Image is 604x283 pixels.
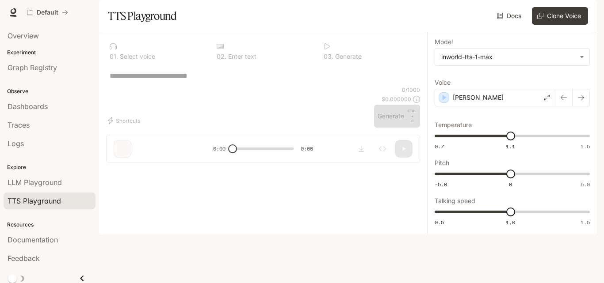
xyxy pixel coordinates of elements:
[382,95,411,103] p: $ 0.000000
[435,181,447,188] span: -5.0
[441,53,575,61] div: inworld-tts-1-max
[581,181,590,188] span: 5.0
[509,181,512,188] span: 0
[435,49,589,65] div: inworld-tts-1-max
[37,9,58,16] p: Default
[23,4,72,21] button: All workspaces
[217,53,226,60] p: 0 2 .
[435,122,472,128] p: Temperature
[435,79,451,86] p: Voice
[435,143,444,150] span: 0.7
[110,53,118,60] p: 0 1 .
[108,7,176,25] h1: TTS Playground
[435,39,453,45] p: Model
[506,219,515,226] span: 1.0
[532,7,588,25] button: Clone Voice
[333,53,362,60] p: Generate
[453,93,504,102] p: [PERSON_NAME]
[495,7,525,25] a: Docs
[324,53,333,60] p: 0 3 .
[581,219,590,226] span: 1.5
[106,113,144,128] button: Shortcuts
[226,53,256,60] p: Enter text
[402,86,420,94] p: 0 / 1000
[581,143,590,150] span: 1.5
[435,219,444,226] span: 0.5
[506,143,515,150] span: 1.1
[435,198,475,204] p: Talking speed
[118,53,155,60] p: Select voice
[435,160,449,166] p: Pitch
